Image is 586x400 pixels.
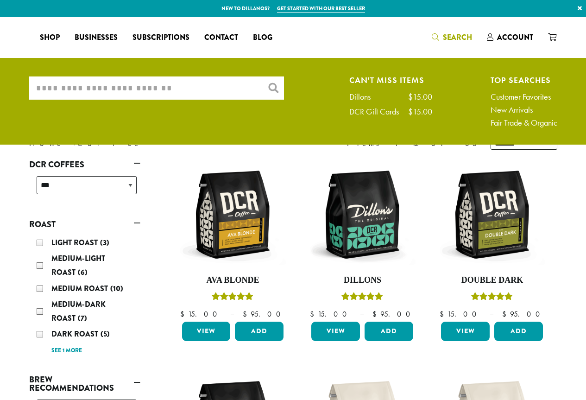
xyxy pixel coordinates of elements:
[439,161,545,318] a: Double DarkRated 4.50 out of 5
[51,346,82,356] a: See 1 more
[110,283,123,294] span: (10)
[75,32,118,44] span: Businesses
[29,232,140,361] div: Roast
[204,32,238,44] span: Contact
[360,309,364,319] span: –
[212,291,253,305] div: Rated 5.00 out of 5
[101,329,110,339] span: (5)
[471,291,513,305] div: Rated 4.50 out of 5
[310,309,351,319] bdi: 15.00
[29,172,140,205] div: DCR Coffees
[78,313,87,324] span: (7)
[253,32,272,44] span: Blog
[408,108,432,116] div: $15.00
[180,309,188,319] span: $
[349,93,380,101] div: Dillons
[443,32,472,43] span: Search
[243,309,251,319] span: $
[78,267,88,278] span: (6)
[408,93,432,101] div: $15.00
[372,309,380,319] span: $
[51,237,100,248] span: Light Roast
[182,322,231,341] a: View
[497,32,533,43] span: Account
[494,322,543,341] button: Add
[309,161,416,318] a: DillonsRated 5.00 out of 5
[180,275,286,286] h4: Ava Blonde
[51,329,101,339] span: Dark Roast
[310,309,318,319] span: $
[372,309,415,319] bdi: 95.00
[439,161,545,268] img: DCR-12oz-Double-Dark-Stock-scaled.png
[309,275,416,286] h4: Dillons
[40,32,60,44] span: Shop
[439,275,545,286] h4: Double Dark
[491,93,557,101] a: Customer Favorites
[32,30,67,45] a: Shop
[100,237,109,248] span: (3)
[29,157,140,172] a: DCR Coffees
[440,309,481,319] bdi: 15.00
[180,161,286,318] a: Ava BlondeRated 5.00 out of 5
[491,119,557,127] a: Fair Trade & Organic
[51,283,110,294] span: Medium Roast
[365,322,413,341] button: Add
[235,322,284,341] button: Add
[502,309,510,319] span: $
[502,309,544,319] bdi: 95.00
[309,161,416,268] img: DCR-12oz-Dillons-Stock-scaled.png
[243,309,285,319] bdi: 95.00
[311,322,360,341] a: View
[230,309,234,319] span: –
[424,30,479,45] a: Search
[180,309,221,319] bdi: 15.00
[490,309,493,319] span: –
[29,216,140,232] a: Roast
[349,76,432,83] h4: Can't Miss Items
[132,32,189,44] span: Subscriptions
[440,309,447,319] span: $
[441,322,490,341] a: View
[51,299,106,324] span: Medium-Dark Roast
[51,253,105,278] span: Medium-Light Roast
[179,161,286,268] img: DCR-12oz-Ava-Blonde-Stock-scaled.png
[491,76,557,83] h4: Top Searches
[349,108,408,116] div: DCR Gift Cards
[491,106,557,114] a: New Arrivals
[277,5,365,13] a: Get started with our best seller
[29,372,140,396] a: Brew Recommendations
[341,291,383,305] div: Rated 5.00 out of 5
